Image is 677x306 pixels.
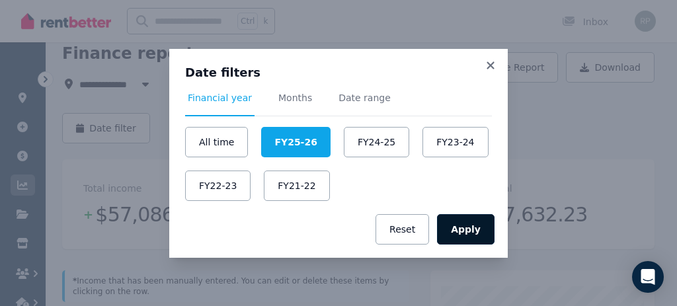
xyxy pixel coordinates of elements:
button: FY23-24 [422,127,488,157]
button: Apply [437,214,495,245]
div: Open Intercom Messenger [632,261,664,293]
button: FY25-26 [261,127,330,157]
button: Reset [376,214,429,245]
button: FY22-23 [185,171,251,201]
span: Months [278,91,312,104]
h3: Date filters [185,65,492,81]
button: All time [185,127,248,157]
nav: Tabs [185,91,492,116]
button: FY21-22 [264,171,329,201]
button: FY24-25 [344,127,409,157]
span: Financial year [188,91,252,104]
span: Date range [338,91,391,104]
